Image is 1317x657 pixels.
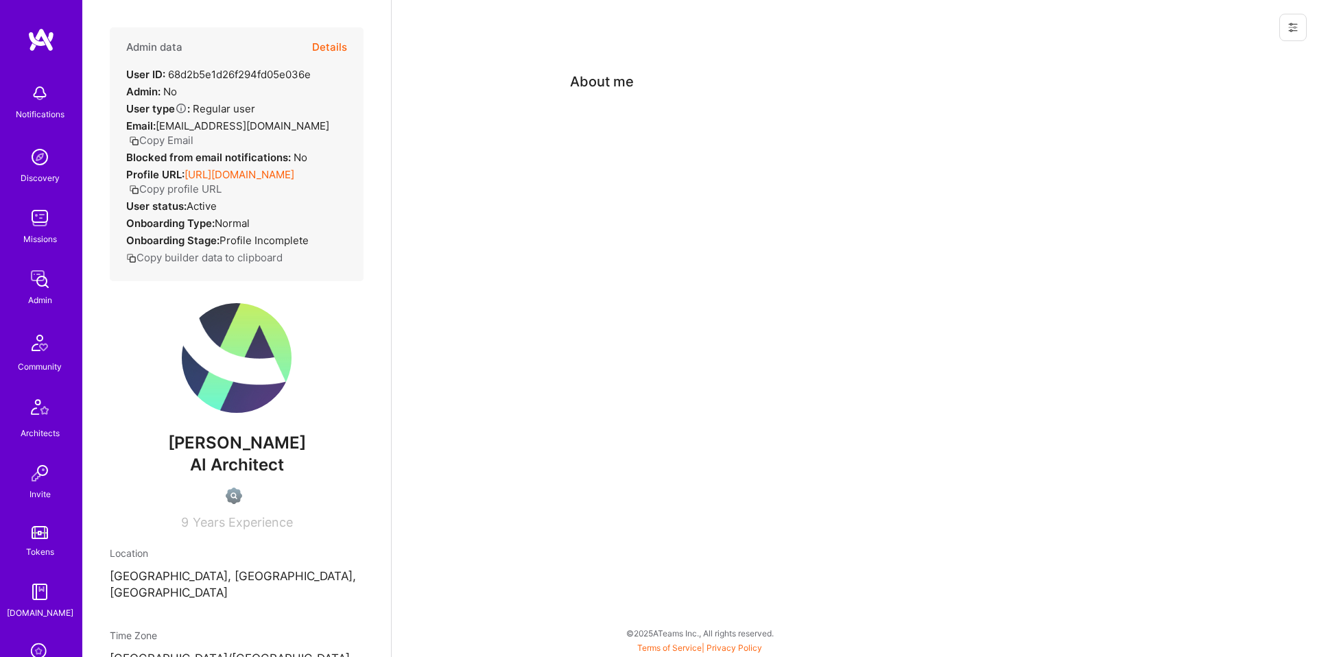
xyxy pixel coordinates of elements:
[129,184,139,195] i: icon Copy
[110,546,364,560] div: Location
[126,217,215,230] strong: Onboarding Type:
[707,643,762,653] a: Privacy Policy
[126,150,307,165] div: No
[126,119,156,132] strong: Email:
[637,643,762,653] span: |
[28,293,52,307] div: Admin
[110,433,364,453] span: [PERSON_NAME]
[23,393,56,426] img: Architects
[226,488,242,504] img: Not Scrubbed
[129,136,139,146] i: icon Copy
[126,168,185,181] strong: Profile URL:
[219,234,309,247] span: Profile Incomplete
[126,67,311,82] div: 68d2b5e1d26f294fd05e036e
[21,426,60,440] div: Architects
[190,455,284,475] span: AI Architect
[193,515,293,529] span: Years Experience
[126,84,177,99] div: No
[129,133,193,147] button: Copy Email
[126,253,137,263] i: icon Copy
[110,569,364,601] p: [GEOGRAPHIC_DATA], [GEOGRAPHIC_DATA], [GEOGRAPHIC_DATA]
[26,459,54,487] img: Invite
[126,151,294,164] strong: Blocked from email notifications:
[110,630,157,641] span: Time Zone
[126,250,283,265] button: Copy builder data to clipboard
[21,171,60,185] div: Discovery
[27,27,55,52] img: logo
[182,303,292,413] img: User Avatar
[18,359,62,374] div: Community
[215,217,250,230] span: normal
[32,526,48,539] img: tokens
[29,487,51,501] div: Invite
[16,107,64,121] div: Notifications
[23,326,56,359] img: Community
[26,265,54,293] img: admin teamwork
[637,643,702,653] a: Terms of Service
[126,234,219,247] strong: Onboarding Stage:
[26,204,54,232] img: teamwork
[126,102,190,115] strong: User type :
[26,143,54,171] img: discovery
[126,101,255,116] div: Regular user
[570,71,634,92] div: About me
[126,68,165,81] strong: User ID:
[7,606,73,620] div: [DOMAIN_NAME]
[185,168,294,181] a: [URL][DOMAIN_NAME]
[126,41,182,53] h4: Admin data
[23,232,57,246] div: Missions
[26,545,54,559] div: Tokens
[26,80,54,107] img: bell
[129,182,222,196] button: Copy profile URL
[126,85,161,98] strong: Admin:
[181,515,189,529] span: 9
[187,200,217,213] span: Active
[82,616,1317,650] div: © 2025 ATeams Inc., All rights reserved.
[312,27,347,67] button: Details
[175,102,187,115] i: Help
[126,200,187,213] strong: User status:
[26,578,54,606] img: guide book
[156,119,329,132] span: [EMAIL_ADDRESS][DOMAIN_NAME]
